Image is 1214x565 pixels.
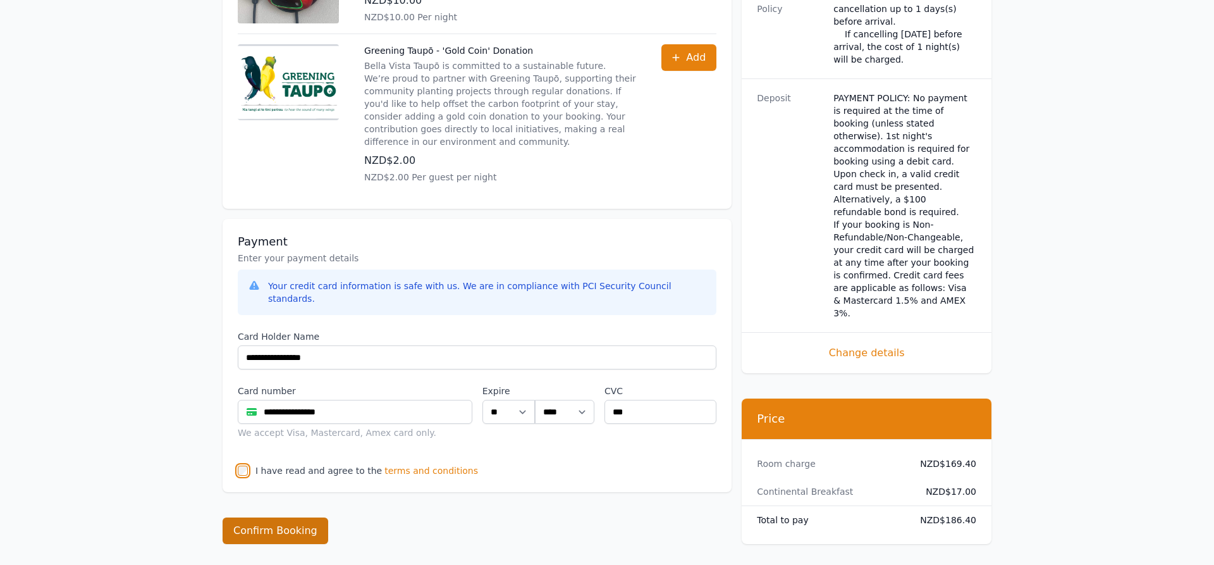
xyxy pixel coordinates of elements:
label: . [535,385,594,397]
p: Enter your payment details [238,252,716,264]
h3: Payment [238,234,716,249]
img: Greening Taupō - 'Gold Coin' Donation [238,44,339,120]
dd: NZD$169.40 [910,457,976,470]
dt: Total to pay [757,514,900,526]
p: NZD$2.00 Per guest per night [364,171,636,183]
p: Greening Taupō - 'Gold Coin' Donation [364,44,636,57]
span: Add [686,50,706,65]
span: Change details [757,345,976,361]
dt: Continental Breakfast [757,485,900,498]
p: NZD$10.00 Per night [364,11,636,23]
label: CVC [604,385,716,397]
dd: PAYMENT POLICY: No payment is required at the time of booking (unless stated otherwise). 1st nigh... [833,92,976,320]
div: Your credit card information is safe with us. We are in compliance with PCI Security Council stan... [268,280,706,305]
label: Expire [482,385,535,397]
p: NZD$2.00 [364,153,636,168]
h3: Price [757,411,976,426]
label: I have read and agree to the [255,466,382,476]
p: Bella Vista Taupō is committed to a sustainable future. We’re proud to partner with Greening Taup... [364,59,636,148]
dt: Deposit [757,92,823,320]
div: We accept Visa, Mastercard, Amex card only. [238,426,472,439]
label: Card number [238,385,472,397]
span: terms and conditions [384,464,478,477]
button: Add [661,44,716,71]
dd: NZD$186.40 [910,514,976,526]
label: Card Holder Name [238,330,716,343]
dt: Room charge [757,457,900,470]
dd: NZD$17.00 [910,485,976,498]
button: Confirm Booking [223,518,328,544]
